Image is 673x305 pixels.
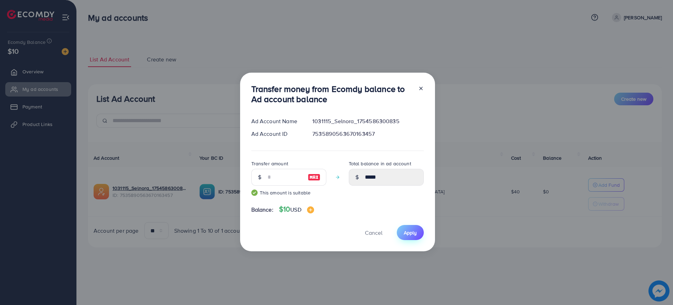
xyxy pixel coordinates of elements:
span: USD [290,206,301,213]
span: Cancel [365,229,382,237]
button: Apply [397,225,424,240]
label: Total balance in ad account [349,160,411,167]
div: 7535890563670163457 [307,130,429,138]
h4: $10 [279,205,314,214]
div: Ad Account ID [246,130,307,138]
img: image [307,206,314,213]
img: image [308,173,320,181]
label: Transfer amount [251,160,288,167]
h3: Transfer money from Ecomdy balance to Ad account balance [251,84,413,104]
span: Apply [404,229,417,236]
span: Balance: [251,206,273,214]
small: This amount is suitable [251,189,326,196]
div: 1031115_Selnora_1754586300835 [307,117,429,125]
img: guide [251,190,258,196]
div: Ad Account Name [246,117,307,125]
button: Cancel [356,225,391,240]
